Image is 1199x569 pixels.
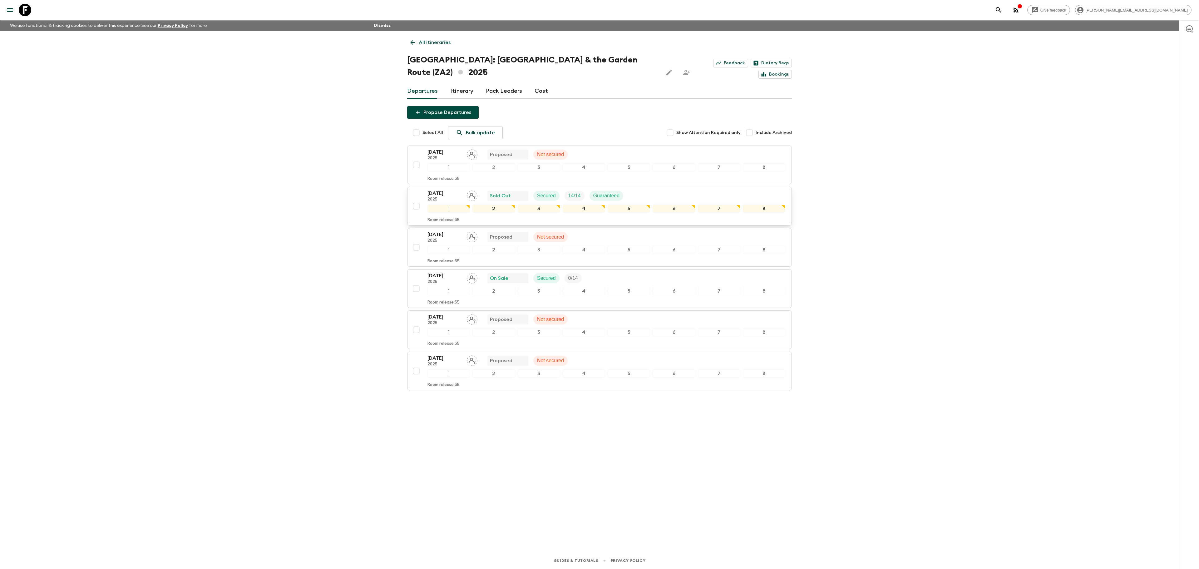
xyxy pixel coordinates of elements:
[407,352,792,390] button: [DATE]2025Assign pack leaderProposedNot secured12345678Room release:35
[743,163,785,171] div: 8
[427,321,462,326] p: 2025
[568,275,578,282] p: 0 / 14
[611,557,645,564] a: Privacy Policy
[407,187,792,225] button: [DATE]2025Assign pack leaderSold OutSecuredTrip FillGuaranteed12345678Room release:35
[427,176,460,181] p: Room release: 35
[537,275,556,282] p: Secured
[563,287,605,295] div: 4
[448,126,503,139] a: Bulk update
[608,246,650,254] div: 5
[427,300,460,305] p: Room release: 35
[7,20,210,31] p: We use functional & tracking cookies to deliver this experience. See our for more.
[518,205,560,213] div: 3
[533,273,560,283] div: Secured
[535,84,548,99] a: Cost
[427,272,462,280] p: [DATE]
[427,231,462,238] p: [DATE]
[533,150,568,160] div: Not secured
[1037,8,1070,12] span: Give feedback
[537,233,564,241] p: Not secured
[427,328,470,336] div: 1
[419,39,451,46] p: All itineraries
[472,163,515,171] div: 2
[758,70,792,79] a: Bookings
[407,269,792,308] button: [DATE]2025Assign pack leaderOn SaleSecuredTrip Fill12345678Room release:35
[537,316,564,323] p: Not secured
[490,316,512,323] p: Proposed
[472,369,515,378] div: 2
[533,314,568,324] div: Not secured
[713,59,748,67] a: Feedback
[533,356,568,366] div: Not secured
[518,163,560,171] div: 3
[467,192,477,197] span: Assign pack leader
[467,151,477,156] span: Assign pack leader
[427,218,460,223] p: Room release: 35
[427,369,470,378] div: 1
[537,151,564,158] p: Not secured
[407,54,658,79] h1: [GEOGRAPHIC_DATA]: [GEOGRAPHIC_DATA] & the Garden Route (ZA2) 2025
[676,130,741,136] span: Show Attention Required only
[563,328,605,336] div: 4
[743,328,785,336] div: 8
[427,383,460,388] p: Room release: 35
[537,192,556,200] p: Secured
[427,246,470,254] div: 1
[1082,8,1191,12] span: [PERSON_NAME][EMAIL_ADDRESS][DOMAIN_NAME]
[472,205,515,213] div: 2
[568,192,581,200] p: 14 / 14
[427,341,460,346] p: Room release: 35
[698,287,740,295] div: 7
[518,246,560,254] div: 3
[407,310,792,349] button: [DATE]2025Assign pack leaderProposedNot secured12345678Room release:35
[490,275,508,282] p: On Sale
[653,328,695,336] div: 6
[518,328,560,336] div: 3
[608,205,650,213] div: 5
[563,246,605,254] div: 4
[593,192,620,200] p: Guaranteed
[427,287,470,295] div: 1
[533,232,568,242] div: Not secured
[490,357,512,364] p: Proposed
[698,369,740,378] div: 7
[992,4,1005,16] button: search adventures
[466,129,495,136] p: Bulk update
[565,191,585,201] div: Trip Fill
[608,369,650,378] div: 5
[743,205,785,213] div: 8
[407,106,479,119] button: Propose Departures
[653,163,695,171] div: 6
[680,66,693,79] span: Share this itinerary
[554,557,598,564] a: Guides & Tutorials
[427,354,462,362] p: [DATE]
[407,84,438,99] a: Departures
[486,84,522,99] a: Pack Leaders
[653,287,695,295] div: 6
[698,246,740,254] div: 7
[533,191,560,201] div: Secured
[427,163,470,171] div: 1
[698,328,740,336] div: 7
[427,156,462,161] p: 2025
[467,357,477,362] span: Assign pack leader
[407,146,792,184] button: [DATE]2025Assign pack leaderProposedNot secured12345678Room release:35
[518,369,560,378] div: 3
[653,246,695,254] div: 6
[743,287,785,295] div: 8
[653,205,695,213] div: 6
[608,287,650,295] div: 5
[427,197,462,202] p: 2025
[422,130,443,136] span: Select All
[427,259,460,264] p: Room release: 35
[563,163,605,171] div: 4
[407,36,454,49] a: All itineraries
[608,328,650,336] div: 5
[158,23,188,28] a: Privacy Policy
[698,163,740,171] div: 7
[372,21,392,30] button: Dismiss
[518,287,560,295] div: 3
[743,369,785,378] div: 8
[427,280,462,284] p: 2025
[427,205,470,213] div: 1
